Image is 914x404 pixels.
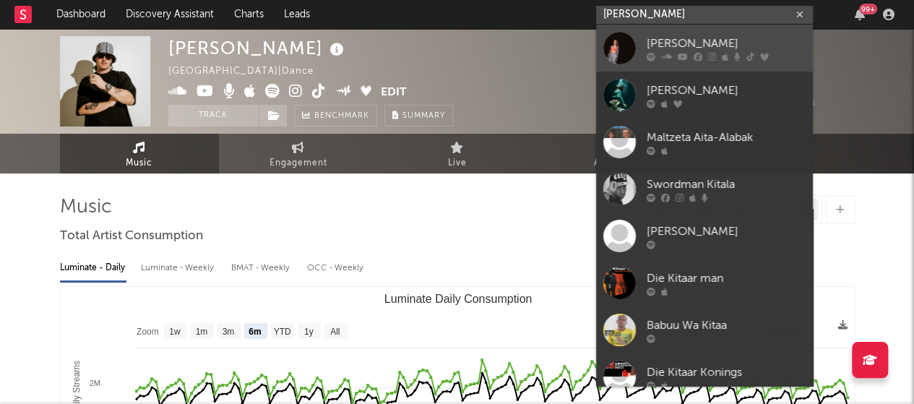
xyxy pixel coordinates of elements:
[378,134,537,173] a: Live
[855,9,865,20] button: 99+
[314,108,369,125] span: Benchmark
[384,293,532,305] text: Luminate Daily Consumption
[249,327,261,337] text: 6m
[126,155,152,172] span: Music
[596,212,813,259] a: [PERSON_NAME]
[219,134,378,173] a: Engagement
[647,317,806,334] div: Babuu Wa Kitaa
[647,82,806,99] div: [PERSON_NAME]
[60,228,203,245] span: Total Artist Consumption
[168,63,330,80] div: [GEOGRAPHIC_DATA] | Dance
[231,256,293,280] div: BMAT - Weekly
[596,259,813,306] a: Die Kitaar man
[195,327,207,337] text: 1m
[647,35,806,52] div: [PERSON_NAME]
[656,98,816,108] span: 20,484,557 Monthly Listeners
[596,25,813,72] a: [PERSON_NAME]
[307,256,365,280] div: OCC - Weekly
[273,327,290,337] text: YTD
[647,129,806,146] div: Maltzeta Aita-Alabak
[596,166,813,212] a: Swordman Kitala
[859,4,877,14] div: 99 +
[381,84,407,102] button: Edit
[137,327,159,337] text: Zoom
[647,176,806,193] div: Swordman Kitala
[594,155,638,172] span: Audience
[596,306,813,353] a: Babuu Wa Kitaa
[60,134,219,173] a: Music
[141,256,217,280] div: Luminate - Weekly
[303,327,313,337] text: 1y
[169,327,181,337] text: 1w
[168,105,259,126] button: Track
[596,72,813,119] a: [PERSON_NAME]
[647,270,806,287] div: Die Kitaar man
[168,36,348,60] div: [PERSON_NAME]
[270,155,327,172] span: Engagement
[537,134,696,173] a: Audience
[294,105,377,126] a: Benchmark
[402,112,445,120] span: Summary
[647,223,806,240] div: [PERSON_NAME]
[89,379,100,387] text: 2M
[60,256,126,280] div: Luminate - Daily
[222,327,234,337] text: 3m
[448,155,467,172] span: Live
[330,327,340,337] text: All
[596,6,813,24] input: Search for artists
[596,353,813,400] a: Die Kitaar Konings
[596,119,813,166] a: Maltzeta Aita-Alabak
[647,364,806,381] div: Die Kitaar Konings
[384,105,453,126] button: Summary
